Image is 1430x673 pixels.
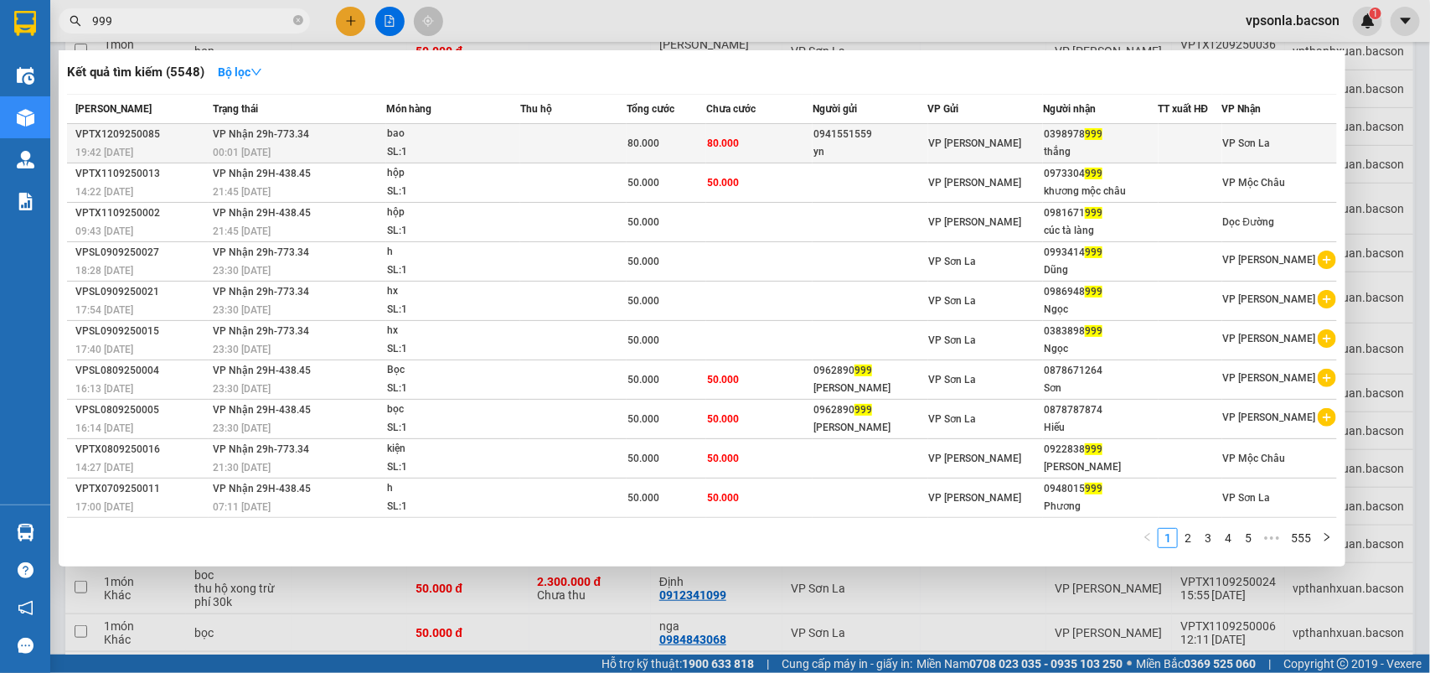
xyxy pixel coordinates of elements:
[929,413,977,425] span: VP Sơn La
[813,126,927,143] div: 0941551559
[1159,103,1209,115] span: TT xuất HĐ
[213,422,271,434] span: 23:30 [DATE]
[75,204,208,222] div: VPTX1109250002
[929,216,1022,228] span: VP [PERSON_NAME]
[1044,222,1157,240] div: cúc tà làng
[1044,323,1157,340] div: 0383898
[75,304,133,316] span: 17:54 [DATE]
[627,295,659,307] span: 50.000
[75,480,208,498] div: VPTX0709250011
[1199,529,1217,547] a: 3
[213,365,311,376] span: VP Nhận 29H-438.45
[1318,251,1336,269] span: plus-circle
[1044,401,1157,419] div: 0878787874
[1318,329,1336,348] span: plus-circle
[1223,216,1275,228] span: Dọc Đường
[929,334,977,346] span: VP Sơn La
[928,103,959,115] span: VP Gửi
[1044,244,1157,261] div: 0993414
[813,419,927,437] div: [PERSON_NAME]
[213,344,271,355] span: 23:30 [DATE]
[1317,528,1337,548] button: right
[707,177,739,189] span: 50.000
[387,322,513,340] div: hx
[1285,528,1317,548] li: 555
[1044,301,1157,318] div: Ngọc
[1085,128,1102,140] span: 999
[218,65,262,79] strong: Bộ lọc
[627,137,659,149] span: 80.000
[17,524,34,541] img: warehouse-icon
[293,13,303,29] span: close-circle
[627,453,659,464] span: 50.000
[1318,369,1336,387] span: plus-circle
[929,256,977,267] span: VP Sơn La
[1223,372,1316,384] span: VP [PERSON_NAME]
[707,492,739,504] span: 50.000
[627,413,659,425] span: 50.000
[707,374,739,386] span: 50.000
[213,462,271,474] span: 21:30 [DATE]
[1258,528,1285,548] span: •••
[520,103,552,115] span: Thu hộ
[75,501,133,513] span: 17:00 [DATE]
[17,67,34,85] img: warehouse-icon
[213,443,309,455] span: VP Nhận 29h-773.34
[17,193,34,210] img: solution-icon
[1222,103,1262,115] span: VP Nhận
[1044,458,1157,476] div: [PERSON_NAME]
[1322,532,1332,542] span: right
[1138,528,1158,548] button: left
[1218,528,1238,548] li: 4
[213,147,271,158] span: 00:01 [DATE]
[1238,528,1258,548] li: 5
[17,109,34,127] img: warehouse-icon
[213,186,271,198] span: 21:45 [DATE]
[1085,325,1102,337] span: 999
[1239,529,1257,547] a: 5
[75,225,133,237] span: 09:43 [DATE]
[213,128,309,140] span: VP Nhận 29h-773.34
[1223,492,1271,504] span: VP Sơn La
[387,380,513,398] div: SL: 1
[813,380,927,397] div: [PERSON_NAME]
[18,638,34,654] span: message
[707,453,739,464] span: 50.000
[387,498,513,516] div: SL: 1
[1044,380,1157,397] div: Sơn
[1223,453,1286,464] span: VP Mộc Châu
[929,374,977,386] span: VP Sơn La
[813,103,857,115] span: Người gửi
[1179,529,1197,547] a: 2
[1044,183,1157,200] div: khương mộc châu
[1044,480,1157,498] div: 0948015
[387,183,513,201] div: SL: 1
[213,246,309,258] span: VP Nhận 29h-773.34
[213,501,271,513] span: 07:11 [DATE]
[387,125,513,143] div: bao
[213,383,271,395] span: 23:30 [DATE]
[213,265,271,277] span: 23:30 [DATE]
[627,177,659,189] span: 50.000
[387,222,513,241] div: SL: 1
[75,323,208,340] div: VPSL0909250015
[387,458,513,477] div: SL: 1
[1223,293,1316,305] span: VP [PERSON_NAME]
[387,243,513,261] div: h
[387,261,513,280] div: SL: 1
[1158,528,1178,548] li: 1
[627,103,674,115] span: Tổng cước
[387,143,513,162] div: SL: 1
[929,137,1022,149] span: VP [PERSON_NAME]
[75,462,133,474] span: 14:27 [DATE]
[706,103,756,115] span: Chưa cước
[1044,165,1157,183] div: 0973304
[813,362,927,380] div: 0962890
[1143,532,1153,542] span: left
[813,143,927,161] div: yn
[929,453,1022,464] span: VP [PERSON_NAME]
[387,204,513,222] div: hộp
[17,151,34,168] img: warehouse-icon
[1044,340,1157,358] div: Ngọc
[75,126,208,143] div: VPTX1209250085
